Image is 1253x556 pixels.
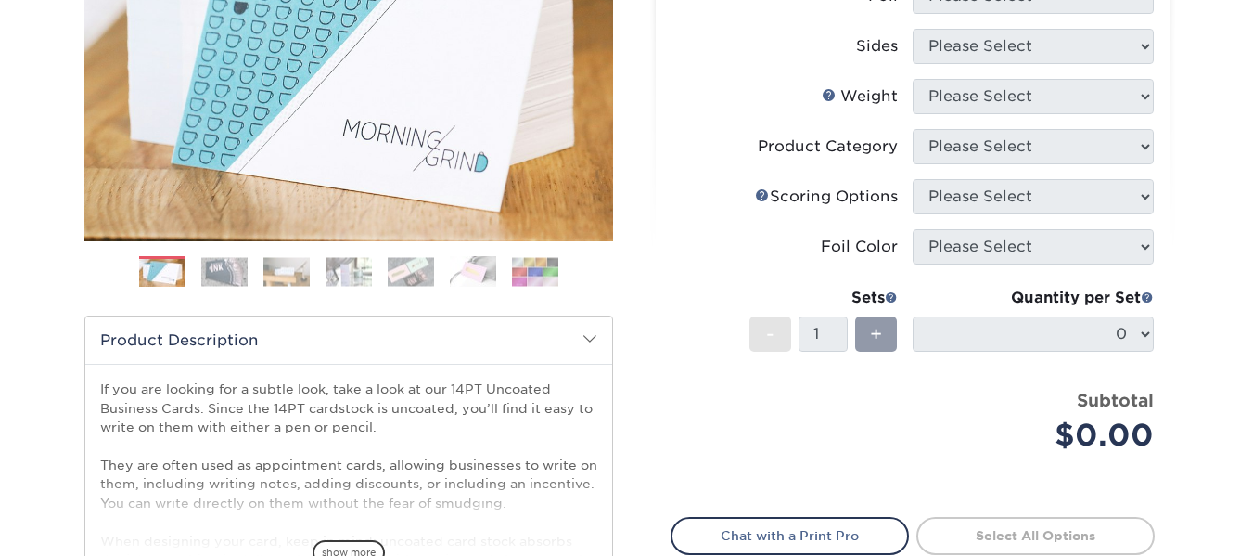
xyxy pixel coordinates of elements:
div: Product Category [758,136,898,158]
img: Business Cards 01 [139,250,185,296]
div: Weight [822,85,898,108]
div: Foil Color [821,236,898,258]
img: Business Cards 03 [263,257,310,286]
div: Sets [749,287,898,309]
img: Business Cards 02 [201,257,248,286]
a: Chat with a Print Pro [671,517,909,554]
img: Business Cards 04 [326,257,372,286]
span: + [870,320,882,348]
span: - [766,320,774,348]
div: Sides [856,35,898,58]
img: Business Cards 05 [388,257,434,286]
a: Select All Options [916,517,1155,554]
strong: Subtotal [1077,390,1154,410]
img: Business Cards 07 [512,257,558,286]
h2: Product Description [85,317,612,364]
iframe: Google Customer Reviews [5,499,158,550]
div: Scoring Options [755,186,898,208]
img: Business Cards 06 [450,256,496,288]
div: $0.00 [927,413,1154,458]
div: Quantity per Set [913,287,1154,309]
